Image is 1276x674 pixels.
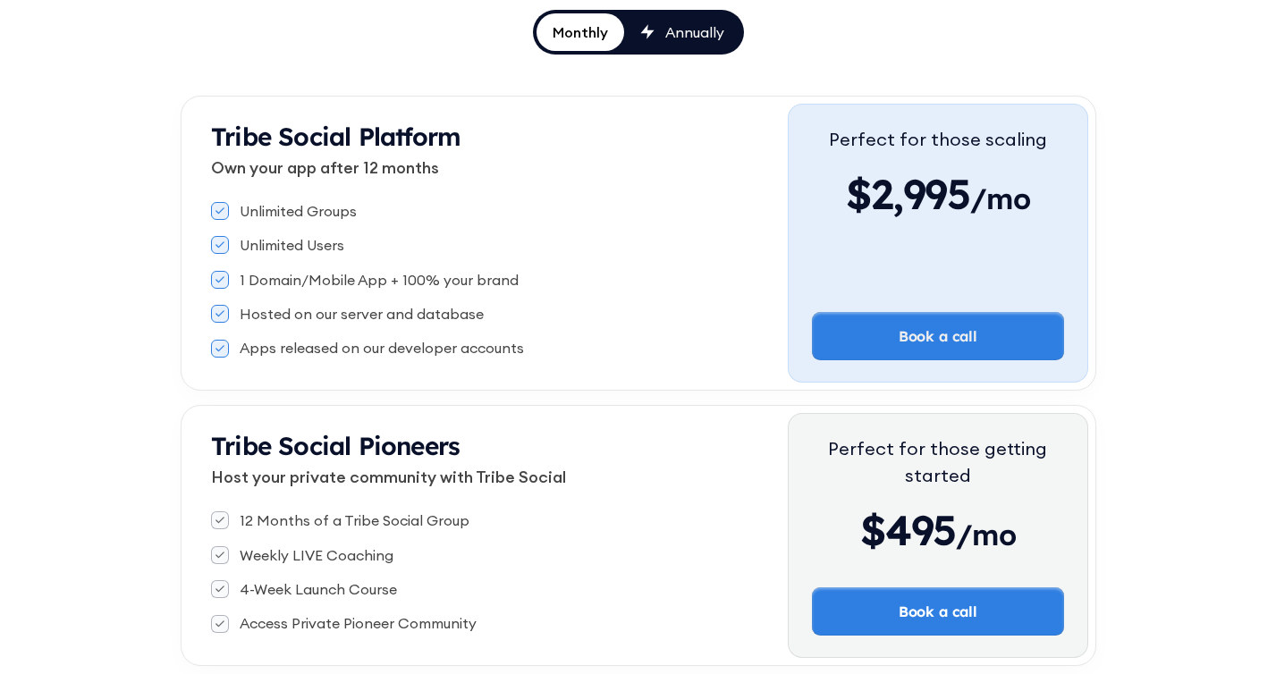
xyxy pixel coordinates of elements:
div: Perfect for those scaling [829,126,1047,153]
span: /mo [956,517,1016,561]
div: Monthly [553,22,608,42]
span: /mo [970,181,1030,225]
p: Own your app after 12 months [211,156,788,180]
div: Weekly LIVE Coaching [240,545,393,565]
a: Book a call [812,587,1064,636]
div: Perfect for those getting started [812,435,1064,489]
div: Hosted on our server and database [240,304,484,324]
strong: Tribe Social Pioneers [211,430,460,461]
strong: Tribe Social Platform [211,121,461,152]
div: $495 [812,503,1064,557]
div: Unlimited Groups [240,201,357,221]
div: 4-Week Launch Course [240,579,397,599]
div: $2,995 [829,167,1047,221]
div: Access Private Pioneer Community [240,613,477,633]
div: Annually [665,22,724,42]
a: Book a call [812,312,1064,360]
div: 1 Domain/Mobile App + 100% your brand [240,270,519,290]
div: Unlimited Users [240,235,344,255]
div: Apps released on our developer accounts [240,338,524,358]
div: 12 Months of a Tribe Social Group [240,510,469,530]
p: Host your private community with Tribe Social [211,465,788,489]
